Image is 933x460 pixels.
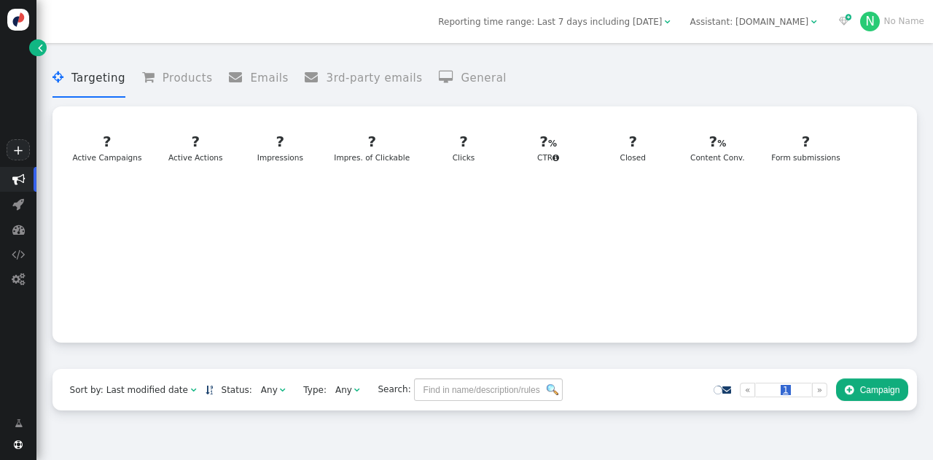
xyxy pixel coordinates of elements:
div: CTR [518,130,579,164]
span:  [553,154,559,162]
div: Impressions [249,130,311,164]
div: Clicks [433,130,494,164]
a: ?Active Campaigns [65,122,149,171]
a: + [7,139,29,160]
li: General [439,59,507,98]
li: Targeting [52,59,125,98]
img: logo-icon.svg [7,9,29,31]
a:  [722,385,731,395]
div: N [860,12,880,31]
div: Closed [602,130,663,164]
li: 3rd-party emails [305,59,422,98]
a: « [740,383,755,397]
span:  [722,386,731,394]
div: Active Campaigns [72,130,141,164]
button: Campaign [836,378,908,401]
div: ? [334,130,410,152]
span:  [229,71,250,84]
a: ?Content Conv. [679,122,757,171]
span:  [305,71,326,84]
div: ? [518,130,579,152]
img: icon_search.png [547,384,558,396]
div: Form submissions [771,130,840,164]
div: ? [687,130,748,152]
a:  [6,412,31,434]
span:  [839,17,849,26]
a: » [812,383,827,397]
span:  [12,198,24,210]
span:  [14,440,23,449]
span:  [354,386,360,394]
span:  [12,173,25,185]
input: Find in name/description/rules [414,378,563,401]
span:  [12,248,25,260]
a: ?Form submissions [764,122,848,171]
a:  [29,39,47,56]
div: Sort by: Last modified date [70,383,188,397]
li: Products [142,59,213,98]
div: Any [335,383,352,397]
div: ? [771,130,840,152]
a: ?Impres. of Clickable [327,122,418,171]
a: ?Clicks [425,122,502,171]
div: ? [433,130,494,152]
div: Assistant: [DOMAIN_NAME] [690,15,808,28]
span: 1 [781,385,791,395]
a:  [206,385,213,395]
span:  [811,17,817,26]
a: ?Active Actions [157,122,235,171]
span:  [52,71,71,84]
span:  [665,17,671,26]
a: ?Closed [594,122,671,171]
div: ? [602,130,663,152]
a: NNo Name [860,16,924,26]
span: Sorted in descending order [206,386,213,394]
span:  [280,386,286,394]
span:  [439,71,461,84]
span:  [12,273,25,285]
div: ? [249,130,311,152]
span:  [38,42,42,55]
span: Reporting time range: Last 7 days including [DATE] [438,17,662,27]
li: Emails [229,59,289,98]
a: ?Impressions [242,122,319,171]
div: Active Actions [165,130,226,164]
div: ? [72,130,141,152]
span: Search: [369,384,410,394]
div: Impres. of Clickable [334,130,410,164]
span:  [142,71,163,84]
div: Any [261,383,278,397]
span:  [845,385,854,395]
span: Type: [294,383,327,397]
span: Status: [213,383,252,397]
div: ? [165,130,226,152]
span:  [12,223,25,235]
span:  [191,386,197,394]
div: Content Conv. [687,130,748,164]
a: ?CTR [510,122,587,171]
span:  [15,417,23,430]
